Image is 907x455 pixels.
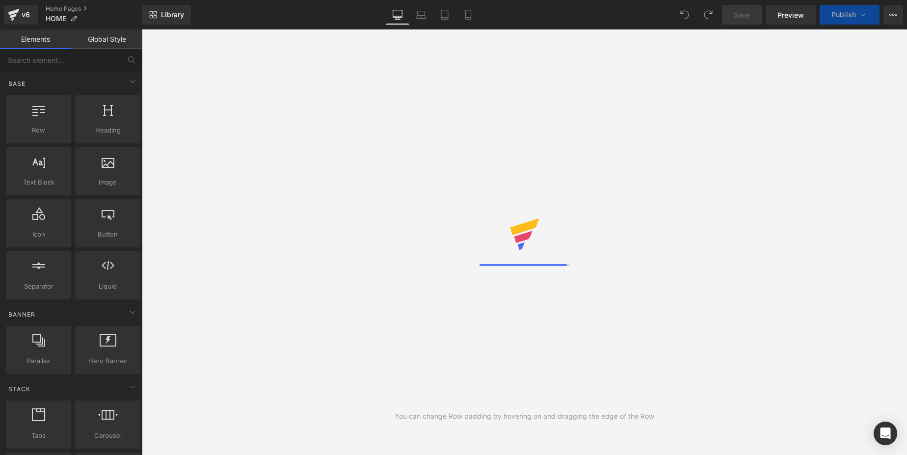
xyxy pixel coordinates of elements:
a: Mobile [456,5,480,25]
span: Carousel [78,430,137,441]
a: v6 [4,5,38,25]
span: Text Block [9,177,68,187]
span: Parallax [9,356,68,366]
span: Separator [9,281,68,292]
span: Save [734,10,750,20]
span: Tabs [9,430,68,441]
button: Undo [675,5,694,25]
span: Icon [9,229,68,240]
span: Library [161,10,184,19]
a: Global Style [71,29,142,49]
div: You can change Row padding by hovering on and dragging the edge of the Row [395,411,654,422]
div: v6 [20,8,32,21]
a: Laptop [409,5,433,25]
span: Base [7,79,27,88]
span: Liquid [78,281,137,292]
a: Desktop [386,5,409,25]
span: Stack [7,384,31,394]
span: Heading [78,125,137,135]
a: Preview [766,5,816,25]
a: New Library [142,5,191,25]
span: Row [9,125,68,135]
button: Publish [820,5,880,25]
span: Preview [777,10,804,20]
button: Redo [698,5,718,25]
a: Home Pages [46,5,142,13]
span: Banner [7,310,36,319]
button: More [883,5,903,25]
span: Image [78,177,137,187]
span: Hero Banner [78,356,137,366]
span: Publish [831,11,856,19]
a: Tablet [433,5,456,25]
span: Button [78,229,137,240]
div: Open Intercom Messenger [874,422,897,445]
span: HOME [46,15,66,23]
